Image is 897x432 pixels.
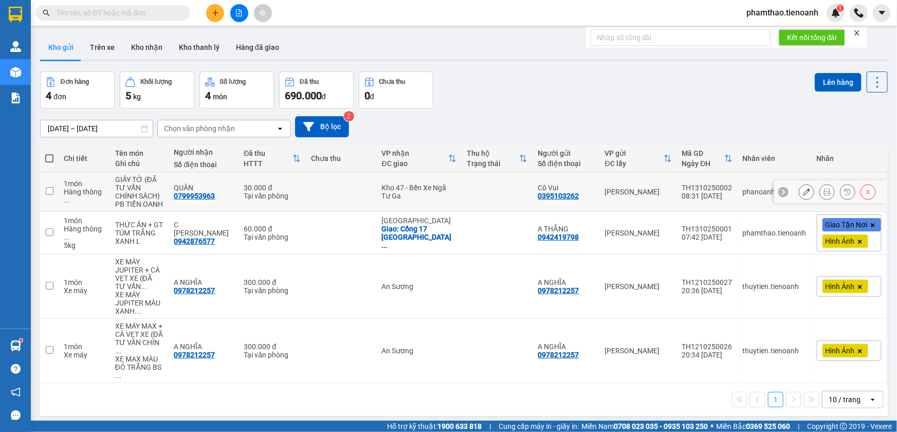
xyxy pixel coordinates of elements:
[591,29,771,46] input: Nhập số tổng đài
[244,233,300,241] div: Tại văn phòng
[199,71,274,109] button: Số lượng4món
[140,78,172,85] div: Khối lượng
[437,422,482,430] strong: 1900 633 818
[295,116,349,137] button: Bộ lọc
[768,392,783,407] button: 1
[41,120,153,137] input: Select a date range.
[467,159,519,168] div: Trạng thái
[10,41,21,52] img: warehouse-icon
[68,6,166,16] span: Gửi:
[817,154,882,163] div: Nhãn
[141,282,147,291] span: ...
[462,145,533,172] th: Toggle SortBy
[10,340,21,351] img: warehouse-icon
[682,286,733,295] div: 20:36 [DATE]
[6,54,269,110] strong: Nhận:
[244,343,300,351] div: 300.000 đ
[11,387,21,397] span: notification
[87,6,166,16] span: [PERSON_NAME]
[174,184,234,192] div: QUÂN
[64,217,105,225] div: 1 món
[837,5,844,12] sup: 1
[174,237,215,245] div: 0942876577
[171,35,228,60] button: Kho thanh lý
[123,35,171,60] button: Kho nhận
[244,351,300,359] div: Tại văn phòng
[382,159,449,168] div: ĐC giao
[120,71,194,109] button: Khối lượng5kg
[869,395,877,404] svg: open
[164,123,235,134] div: Chọn văn phòng nhận
[467,149,519,157] div: Thu hộ
[387,421,482,432] span: Hỗ trợ kỹ thuật:
[40,71,115,109] button: Đơn hàng4đơn
[244,286,300,295] div: Tại văn phòng
[605,229,672,237] div: [PERSON_NAME]
[46,89,51,102] span: 4
[115,221,164,229] div: THỨC ĂN + GT
[538,233,579,241] div: 0942419798
[677,145,738,172] th: Toggle SortBy
[285,89,322,102] span: 690.000
[710,424,713,428] span: ⚪️
[829,394,861,405] div: 10 / trang
[682,159,724,168] div: Ngày ĐH
[798,421,799,432] span: |
[20,339,23,342] sup: 1
[344,111,354,121] sup: 2
[115,291,164,315] div: XE MÁY JUPITER MÀU XANH ĐEN BSX 70L4-5036
[174,351,215,359] div: 0978212257
[133,93,141,101] span: kg
[743,154,807,163] div: Nhân viên
[213,93,227,101] span: món
[64,351,105,359] div: Xe máy
[499,421,579,432] span: Cung cấp máy in - giấy in:
[538,351,579,359] div: 0978212257
[682,343,733,351] div: TH1210250026
[43,9,50,16] span: search
[826,282,855,291] span: Hình Ảnh
[230,4,248,22] button: file-add
[244,149,292,157] div: Đã thu
[174,221,234,237] div: C QUỲNH ANH
[826,237,855,246] span: Hình Ảnh
[538,184,594,192] div: Cô Vui
[489,421,491,432] span: |
[743,188,807,196] div: phanoanh.tienoanh
[115,229,164,245] div: TÚM TRẮNG XANH L
[64,343,105,351] div: 1 món
[322,93,326,101] span: đ
[135,307,141,315] span: ...
[838,5,842,12] span: 1
[581,421,708,432] span: Miền Nam
[115,175,164,200] div: GIẤY TỜ (ĐÃ TƯ VẤN CHÍNH SÁCH)
[64,154,105,163] div: Chi tiết
[682,225,733,233] div: TH1310250001
[244,192,300,200] div: Tại văn phòng
[212,9,219,16] span: plus
[840,423,847,430] span: copyright
[259,9,266,16] span: aim
[115,159,164,168] div: Ghi chú
[61,78,89,85] div: Đơn hàng
[382,347,457,355] div: An Sương
[682,184,733,192] div: TH1310250002
[743,282,807,291] div: thuytien.tienoanh
[682,351,733,359] div: 20:34 [DATE]
[746,422,790,430] strong: 0369 525 060
[538,286,579,295] div: 0978212257
[377,145,462,172] th: Toggle SortBy
[11,410,21,420] span: message
[174,343,234,351] div: A NGHĨA
[64,233,70,241] span: ...
[244,278,300,286] div: 300.000 đ
[743,347,807,355] div: thuytien.tienoanh
[370,93,374,101] span: đ
[605,347,672,355] div: [PERSON_NAME]
[873,4,891,22] button: caret-down
[115,258,164,291] div: XE MÁY JUPITER + CÀ VẸT XE (ĐÃ TƯ VẤN CHÍNH SÁCH)
[115,200,164,208] div: PB TIẾN OANH
[220,78,246,85] div: Số lượng
[877,8,887,17] span: caret-down
[538,343,594,351] div: A NGHĨA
